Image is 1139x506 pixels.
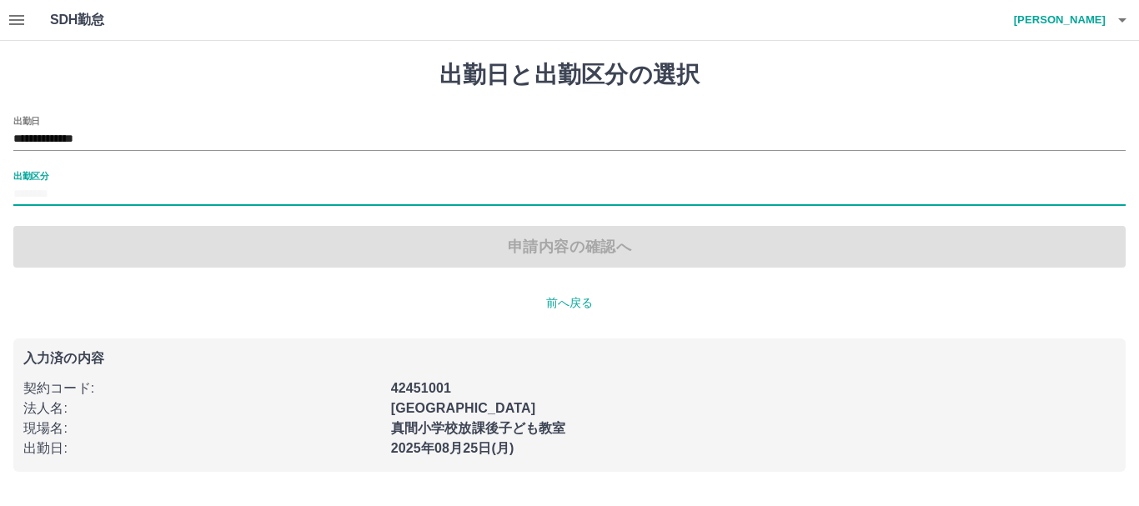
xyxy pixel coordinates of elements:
h1: 出勤日と出勤区分の選択 [13,61,1126,89]
label: 出勤区分 [13,169,48,182]
b: 42451001 [391,381,451,395]
p: 入力済の内容 [23,352,1116,365]
p: 現場名 : [23,418,381,438]
p: 出勤日 : [23,438,381,458]
b: 真間小学校放課後子ども教室 [391,421,566,435]
p: 前へ戻る [13,294,1126,312]
b: [GEOGRAPHIC_DATA] [391,401,536,415]
b: 2025年08月25日(月) [391,441,514,455]
label: 出勤日 [13,114,40,127]
p: 法人名 : [23,398,381,418]
p: 契約コード : [23,378,381,398]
